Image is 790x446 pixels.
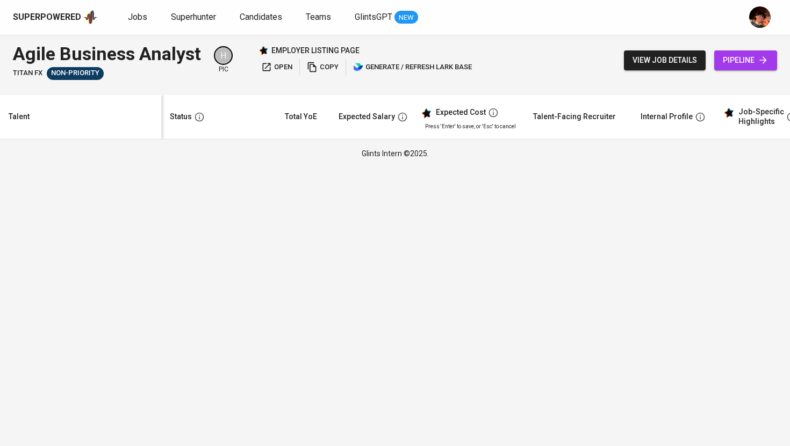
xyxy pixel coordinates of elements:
[355,11,418,24] a: GlintsGPT NEW
[47,67,104,80] div: Talent(s) in Pipeline’s Final Stages
[83,9,98,25] img: app logo
[425,122,516,130] p: Press 'Enter' to save, or 'Esc' to cancel
[353,62,364,72] img: lark
[624,50,706,70] button: view job details
[723,107,734,118] img: glints_star.svg
[421,108,432,119] img: glints_star.svg
[394,12,418,23] span: NEW
[13,68,42,78] span: Titan FX
[355,12,392,22] span: GlintsGPT
[258,59,295,76] button: open
[128,12,147,22] span: Jobs
[9,110,30,123] div: Talent
[285,110,317,123] div: Total YoE
[738,107,784,126] div: Job-Specific Highlights
[47,68,104,78] span: Non-Priority
[171,12,216,22] span: Superhunter
[258,46,268,55] img: Glints Star
[214,46,233,65] div: H
[271,45,360,56] p: employer listing page
[170,110,192,123] div: Status
[436,108,486,118] div: Expected Cost
[723,54,769,67] span: pipeline
[307,61,339,74] span: copy
[13,41,201,67] div: Agile Business Analyst
[171,11,218,24] a: Superhunter
[714,50,777,70] a: pipeline
[353,61,472,74] span: generate / refresh lark base
[214,46,233,74] div: pic
[306,12,331,22] span: Teams
[749,6,771,28] img: diemas@glints.com
[240,12,282,22] span: Candidates
[339,110,395,123] div: Expected Salary
[13,9,98,25] a: Superpoweredapp logo
[261,61,292,74] span: open
[350,59,475,76] button: lark generate / refresh lark base
[641,110,693,123] div: Internal Profile
[533,110,616,123] div: Talent-Facing Recruiter
[128,11,149,24] a: Jobs
[633,54,697,67] span: view job details
[306,11,333,24] a: Teams
[240,11,284,24] a: Candidates
[304,59,341,76] button: copy
[13,11,81,24] div: Superpowered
